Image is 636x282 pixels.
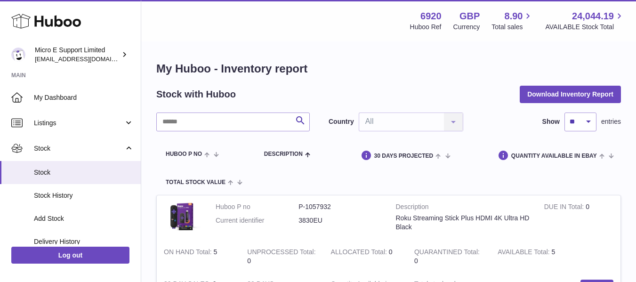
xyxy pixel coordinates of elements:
[374,153,434,159] span: 30 DAYS PROJECTED
[544,203,586,213] strong: DUE IN Total
[545,10,625,32] a: 24,044.19 AVAILABLE Stock Total
[572,10,614,23] span: 24,044.19
[491,23,533,32] span: Total sales
[459,10,480,23] strong: GBP
[247,248,315,258] strong: UNPROCESSED Total
[156,61,621,76] h1: My Huboo - Inventory report
[34,237,134,246] span: Delivery History
[216,216,298,225] dt: Current identifier
[240,241,323,273] td: 0
[216,202,298,211] dt: Huboo P no
[11,247,129,264] a: Log out
[396,214,530,232] div: Roku Streaming Stick Plus HDMI 4K Ultra HD Black
[410,23,442,32] div: Huboo Ref
[298,202,381,211] dd: P-1057932
[156,88,236,101] h2: Stock with Huboo
[542,117,560,126] label: Show
[35,46,120,64] div: Micro E Support Limited
[164,248,214,258] strong: ON HAND Total
[453,23,480,32] div: Currency
[164,202,201,232] img: product image
[511,153,597,159] span: Quantity Available in eBay
[157,241,240,273] td: 5
[414,257,418,265] span: 0
[491,241,574,273] td: 5
[34,191,134,200] span: Stock History
[35,55,138,63] span: [EMAIL_ADDRESS][DOMAIN_NAME]
[11,48,25,62] img: contact@micropcsupport.com
[537,195,620,241] td: 0
[34,168,134,177] span: Stock
[166,179,225,185] span: Total stock value
[601,117,621,126] span: entries
[414,248,480,258] strong: QUARANTINED Total
[34,144,124,153] span: Stock
[420,10,442,23] strong: 6920
[505,10,523,23] span: 8.90
[166,151,202,157] span: Huboo P no
[324,241,407,273] td: 0
[34,214,134,223] span: Add Stock
[396,202,530,214] strong: Description
[329,117,354,126] label: Country
[520,86,621,103] button: Download Inventory Report
[498,248,551,258] strong: AVAILABLE Total
[491,10,533,32] a: 8.90 Total sales
[34,119,124,128] span: Listings
[298,216,381,225] dd: 3830EU
[545,23,625,32] span: AVAILABLE Stock Total
[34,93,134,102] span: My Dashboard
[264,151,303,157] span: Description
[331,248,389,258] strong: ALLOCATED Total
